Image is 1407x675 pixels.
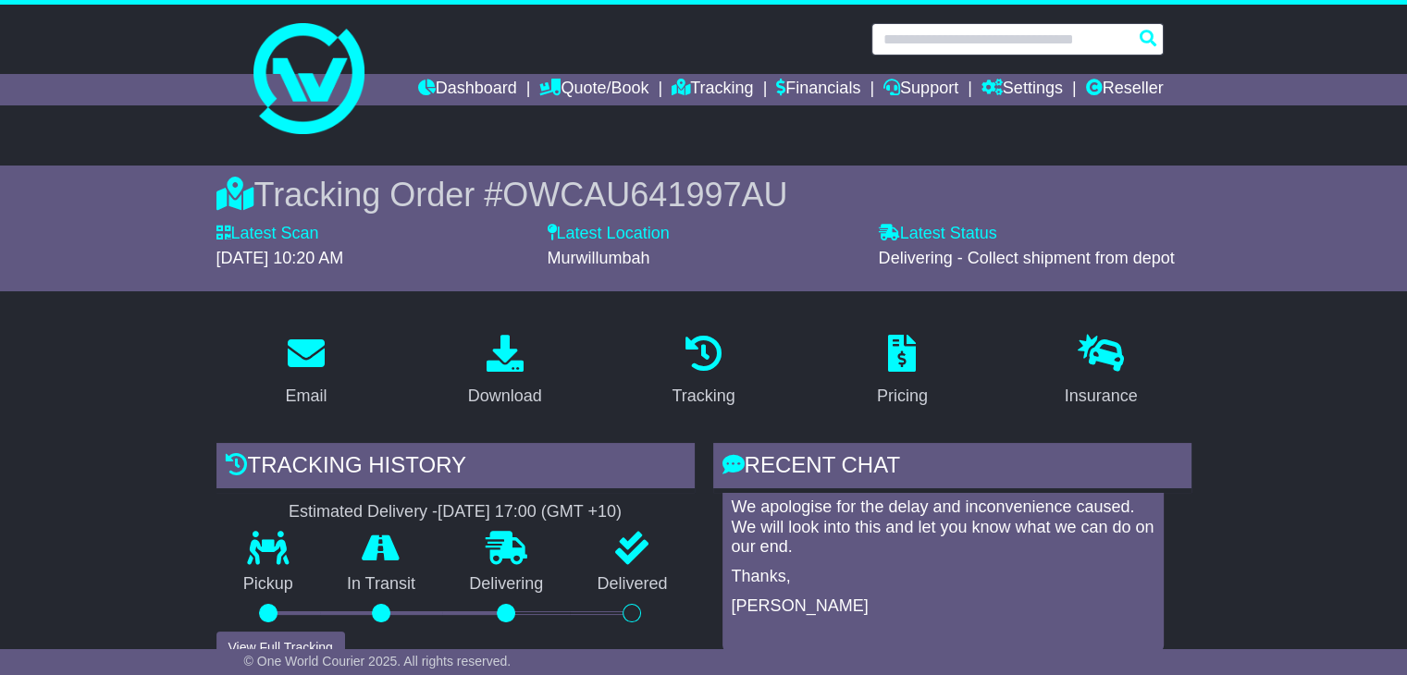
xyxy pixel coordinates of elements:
a: Tracking [660,328,747,415]
label: Latest Scan [216,224,319,244]
span: Delivering - Collect shipment from depot [879,249,1175,267]
a: Email [273,328,339,415]
a: Support [883,74,958,105]
p: Pickup [216,574,320,595]
p: Delivered [570,574,694,595]
a: Reseller [1085,74,1163,105]
a: Pricing [865,328,940,415]
p: We apologise for the delay and inconvenience caused. We will look into this and let you know what... [732,497,1154,558]
p: Delivering [442,574,570,595]
span: © One World Courier 2025. All rights reserved. [244,654,512,669]
a: Dashboard [418,74,517,105]
div: Insurance [1065,384,1138,409]
div: Tracking history [216,443,695,493]
a: Settings [981,74,1063,105]
label: Latest Location [548,224,670,244]
div: RECENT CHAT [713,443,1191,493]
div: Pricing [877,384,928,409]
a: Insurance [1053,328,1150,415]
a: Download [456,328,554,415]
a: Quote/Book [539,74,648,105]
p: In Transit [320,574,442,595]
p: [PERSON_NAME] [732,596,1154,617]
div: Email [285,384,327,409]
div: Download [468,384,542,409]
label: Latest Status [879,224,997,244]
span: Murwillumbah [548,249,650,267]
a: Financials [776,74,860,105]
p: Thanks, [732,567,1154,587]
span: [DATE] 10:20 AM [216,249,344,267]
div: Estimated Delivery - [216,502,695,522]
div: Tracking [672,384,734,409]
div: Tracking Order # [216,175,1191,215]
span: OWCAU641997AU [502,176,787,214]
button: View Full Tracking [216,632,345,664]
div: [DATE] 17:00 (GMT +10) [438,502,622,522]
a: Tracking [672,74,753,105]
